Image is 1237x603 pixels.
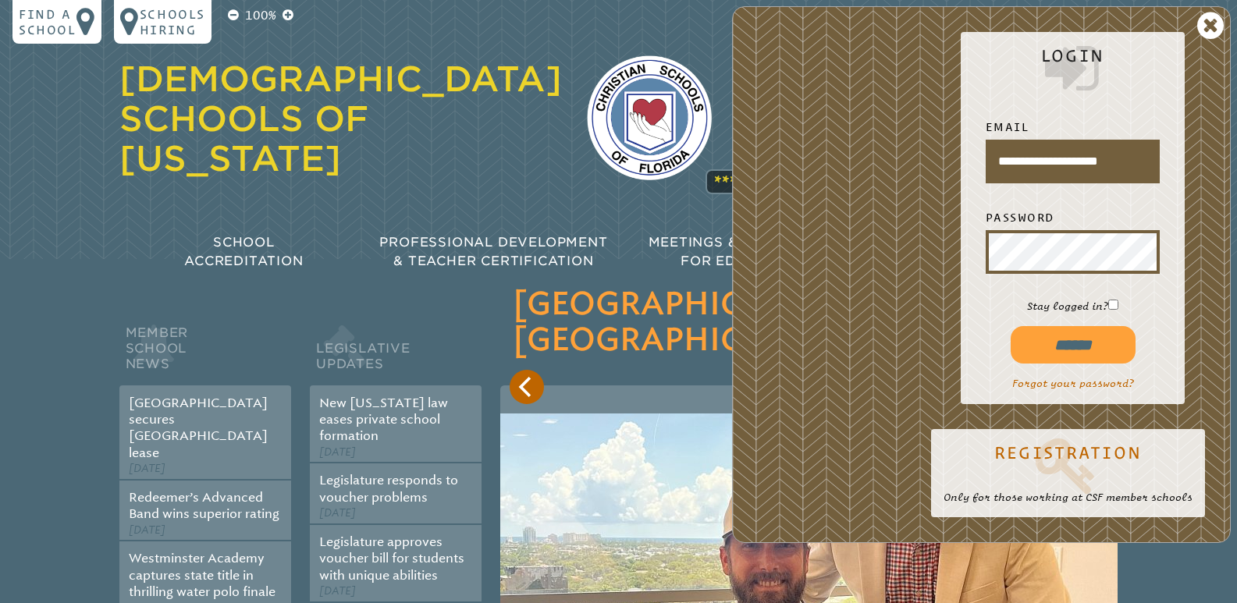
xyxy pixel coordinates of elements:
[379,235,607,268] span: Professional Development & Teacher Certification
[319,445,356,459] span: [DATE]
[973,299,1172,314] p: Stay logged in?
[319,534,464,583] a: Legislature approves voucher bill for students with unique abilities
[310,321,482,385] h2: Legislative Updates
[986,208,1160,227] label: Password
[129,551,275,599] a: Westminster Academy captures state title in thrilling water polo finale
[944,434,1193,496] a: Registration
[319,584,356,598] span: [DATE]
[319,473,458,504] a: Legislature responds to voucher problems
[510,370,544,404] button: Previous
[649,235,839,268] span: Meetings & Workshops for Educators
[242,6,279,25] p: 100%
[513,287,1105,359] h3: [GEOGRAPHIC_DATA] secures [GEOGRAPHIC_DATA] lease
[973,46,1172,99] h2: Login
[129,490,279,521] a: Redeemer’s Advanced Band wins superior rating
[1012,378,1134,389] a: Forgot your password?
[140,6,205,37] p: Schools Hiring
[119,59,562,179] a: [DEMOGRAPHIC_DATA] Schools of [US_STATE]
[944,490,1193,505] p: Only for those working at CSF member schools
[184,235,303,268] span: School Accreditation
[587,55,712,180] img: csf-logo-web-colors.png
[119,321,291,385] h2: Member School News
[129,523,165,537] span: [DATE]
[19,6,76,37] p: Find a school
[319,395,448,444] a: New [US_STATE] law eases private school formation
[129,395,268,460] a: [GEOGRAPHIC_DATA] secures [GEOGRAPHIC_DATA] lease
[129,462,165,475] span: [DATE]
[986,118,1160,137] label: Email
[319,506,356,520] span: [DATE]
